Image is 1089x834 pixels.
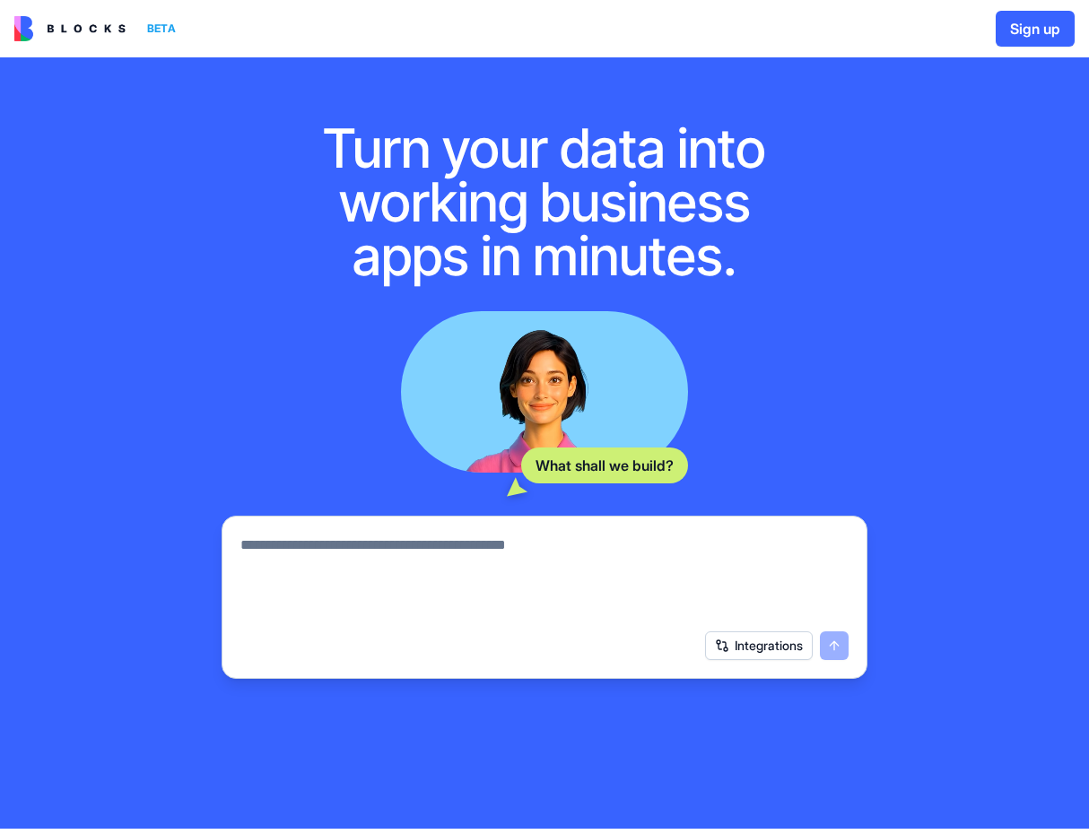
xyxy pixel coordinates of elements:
div: What shall we build? [521,447,688,483]
h1: Turn your data into working business apps in minutes. [286,121,803,282]
button: Integrations [705,631,813,660]
img: logo [14,16,126,41]
div: BETA [140,16,183,41]
button: Sign up [996,11,1075,47]
a: BETA [14,16,183,41]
